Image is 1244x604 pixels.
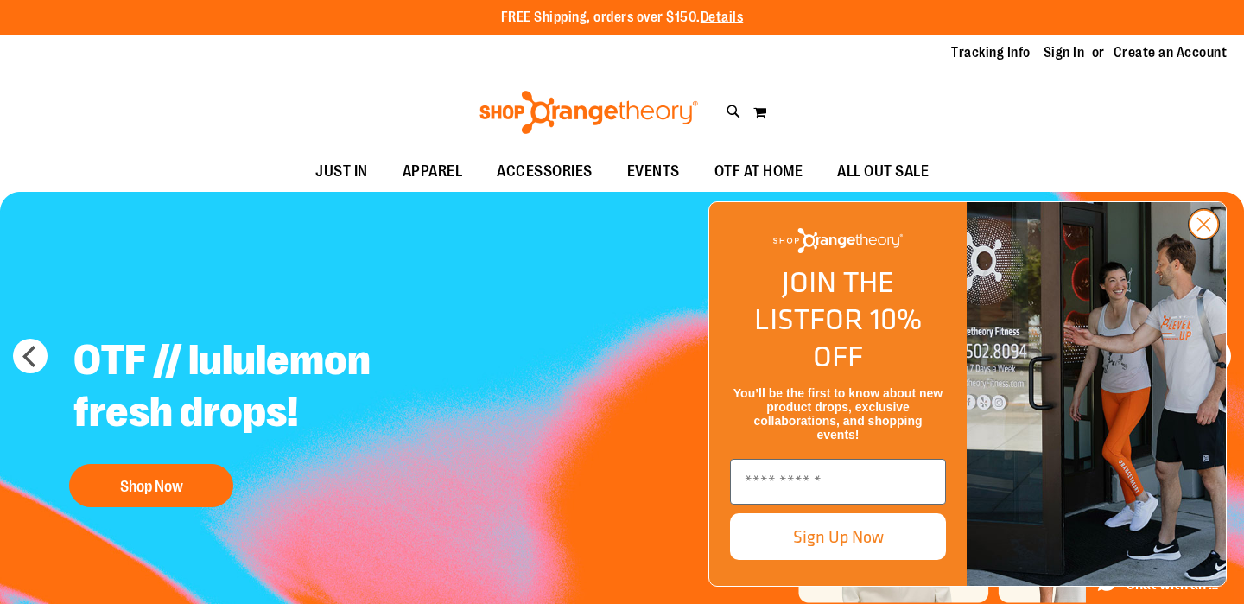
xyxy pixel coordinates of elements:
[701,10,744,25] a: Details
[403,152,463,191] span: APPAREL
[730,513,946,560] button: Sign Up Now
[60,321,490,455] h2: OTF // lululemon fresh drops!
[627,152,680,191] span: EVENTS
[497,152,593,191] span: ACCESSORIES
[967,202,1226,586] img: Shop Orangtheory
[1188,208,1220,240] button: Close dialog
[69,464,233,507] button: Shop Now
[477,91,701,134] img: Shop Orangetheory
[60,321,490,516] a: OTF // lululemon fresh drops! Shop Now
[754,260,894,340] span: JOIN THE LIST
[1044,43,1085,62] a: Sign In
[691,184,1244,604] div: FLYOUT Form
[773,228,903,253] img: Shop Orangetheory
[730,459,946,505] input: Enter email
[837,152,929,191] span: ALL OUT SALE
[501,8,744,28] p: FREE Shipping, orders over $150.
[809,297,922,378] span: FOR 10% OFF
[1114,43,1228,62] a: Create an Account
[315,152,368,191] span: JUST IN
[951,43,1031,62] a: Tracking Info
[13,339,48,373] button: prev
[733,386,943,442] span: You’ll be the first to know about new product drops, exclusive collaborations, and shopping events!
[714,152,803,191] span: OTF AT HOME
